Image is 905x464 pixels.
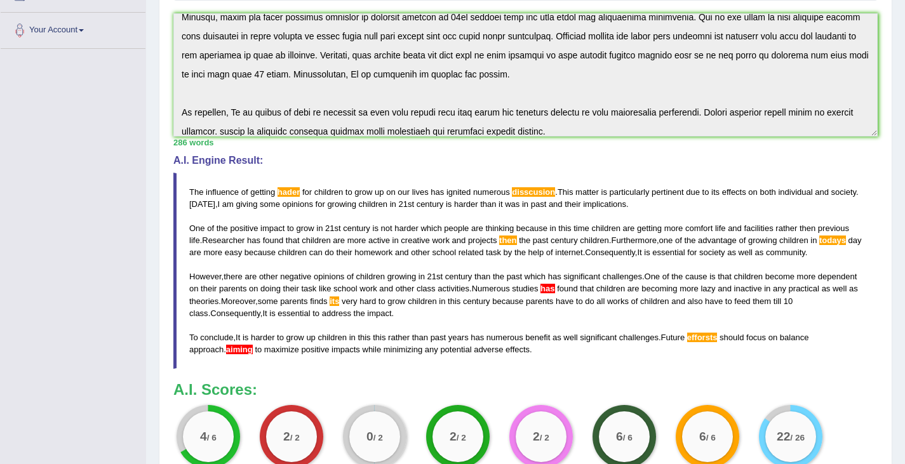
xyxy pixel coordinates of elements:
span: However [189,272,222,281]
span: and [452,235,466,245]
span: and [379,284,393,293]
span: It seems that the correct verb form here is “have”. (did you mean: have) [540,284,554,293]
span: in [810,235,817,245]
span: class [417,284,436,293]
span: comfort [685,223,713,233]
span: them [753,296,771,306]
span: The [189,187,203,197]
span: past [507,272,523,281]
big: 2 [450,429,457,443]
span: to [345,187,352,197]
span: children [314,187,344,197]
span: their [201,284,217,293]
span: feed [734,296,750,306]
span: One [645,272,660,281]
span: that [286,235,300,245]
span: dependent [818,272,857,281]
span: any [773,284,786,293]
span: Numerous [472,284,510,293]
span: matter [575,187,599,197]
span: some [258,296,278,306]
span: finds [310,296,327,306]
span: has [431,187,444,197]
span: cause [685,272,707,281]
span: growing [387,272,417,281]
span: their [283,284,299,293]
span: balance [780,333,809,342]
span: It [262,308,267,318]
span: children [356,272,385,281]
span: on [189,284,198,293]
span: as [822,284,831,293]
span: and [671,296,685,306]
span: studies [512,284,538,293]
span: as [849,284,858,293]
big: 6 [616,429,623,443]
b: A.I. Scores: [173,381,257,398]
big: 2 [284,429,291,443]
span: benefit [525,333,550,342]
span: previous [818,223,849,233]
span: positive [301,345,329,354]
span: have [705,296,723,306]
span: have [556,296,573,306]
span: are [333,235,345,245]
span: impact [260,223,285,233]
span: easy [225,248,242,257]
span: effects [506,345,530,354]
span: more [797,272,816,281]
span: One [189,223,205,233]
span: children [596,284,626,293]
span: other [411,248,430,257]
span: doing [260,284,281,293]
span: is [709,272,715,281]
span: inactive [734,284,762,293]
span: to [312,308,319,318]
span: becoming [641,284,677,293]
span: Possible spelling mistake found. (did you mean: harder) [278,187,300,197]
big: 0 [366,429,373,443]
span: are [623,223,635,233]
span: should [720,333,744,342]
span: parents [526,296,553,306]
span: lazy [701,284,715,293]
span: its [711,187,720,197]
span: children [318,333,347,342]
span: children [640,296,669,306]
span: in [550,223,556,233]
span: school [333,284,358,293]
span: effects [722,187,746,197]
span: children [779,235,808,245]
span: related [459,248,484,257]
span: 21st [398,199,414,209]
span: essential [652,248,685,257]
span: this [373,333,385,342]
span: Possible spelling mistake found. (did you mean: discussion) [512,187,555,197]
span: do [325,248,333,257]
span: and [395,248,409,257]
big: 22 [777,429,790,443]
span: children [734,272,763,281]
span: of [739,235,746,245]
span: past [531,199,547,209]
span: which [525,272,546,281]
span: is [269,308,275,318]
span: some [260,199,280,209]
span: the [493,272,504,281]
span: is [243,333,248,342]
span: rather [388,333,410,342]
span: of [631,296,638,306]
span: any [425,345,438,354]
span: found [263,235,284,245]
span: 10 [784,296,793,306]
span: particularly [610,187,650,197]
h4: A.I. Engine Result: [173,155,878,166]
span: children [359,199,388,209]
span: in [522,199,528,209]
span: maximize [264,345,299,354]
span: numerous [473,187,510,197]
span: and [549,199,563,209]
span: society [831,187,857,197]
span: in [392,235,399,245]
span: people [444,223,469,233]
